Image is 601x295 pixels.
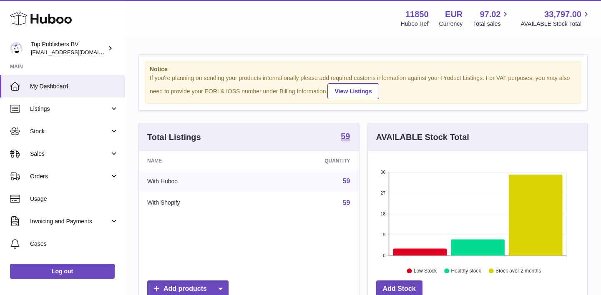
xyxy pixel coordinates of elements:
[473,20,510,28] span: Total sales
[147,132,201,143] h3: Total Listings
[451,268,481,274] text: Healthy stock
[341,132,350,140] strong: 59
[521,20,591,28] span: AVAILABLE Stock Total
[383,232,385,237] text: 9
[380,211,385,216] text: 18
[30,217,110,225] span: Invoicing and Payments
[30,172,110,180] span: Orders
[445,9,463,20] strong: EUR
[31,49,123,55] span: [EMAIL_ADDRESS][DOMAIN_NAME]
[31,40,106,56] div: Top Publishers BV
[10,264,115,279] a: Log out
[30,150,110,158] span: Sales
[401,20,429,28] div: Huboo Ref
[343,177,350,185] a: 59
[380,190,385,195] text: 27
[473,9,510,28] a: 97.02 Total sales
[139,151,257,170] th: Name
[405,9,429,20] strong: 11850
[341,132,350,142] a: 59
[376,132,469,143] h3: AVAILABLE Stock Total
[150,74,576,99] div: If you're planning on sending your products internationally please add required customs informati...
[139,192,257,214] td: With Shopify
[439,20,463,28] div: Currency
[139,170,257,192] td: With Huboo
[480,9,500,20] span: 97.02
[495,268,541,274] text: Stock over 2 months
[30,127,110,135] span: Stock
[10,42,23,55] img: accounts@fantasticman.com
[343,199,350,206] a: 59
[380,170,385,175] text: 36
[150,65,576,73] strong: Notice
[413,268,437,274] text: Low Stock
[521,9,591,28] a: 33,797.00 AVAILABLE Stock Total
[30,105,110,113] span: Listings
[30,82,118,90] span: My Dashboard
[30,240,118,248] span: Cases
[544,9,581,20] span: 33,797.00
[327,83,379,99] a: View Listings
[383,253,385,258] text: 0
[257,151,359,170] th: Quantity
[30,195,118,203] span: Usage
